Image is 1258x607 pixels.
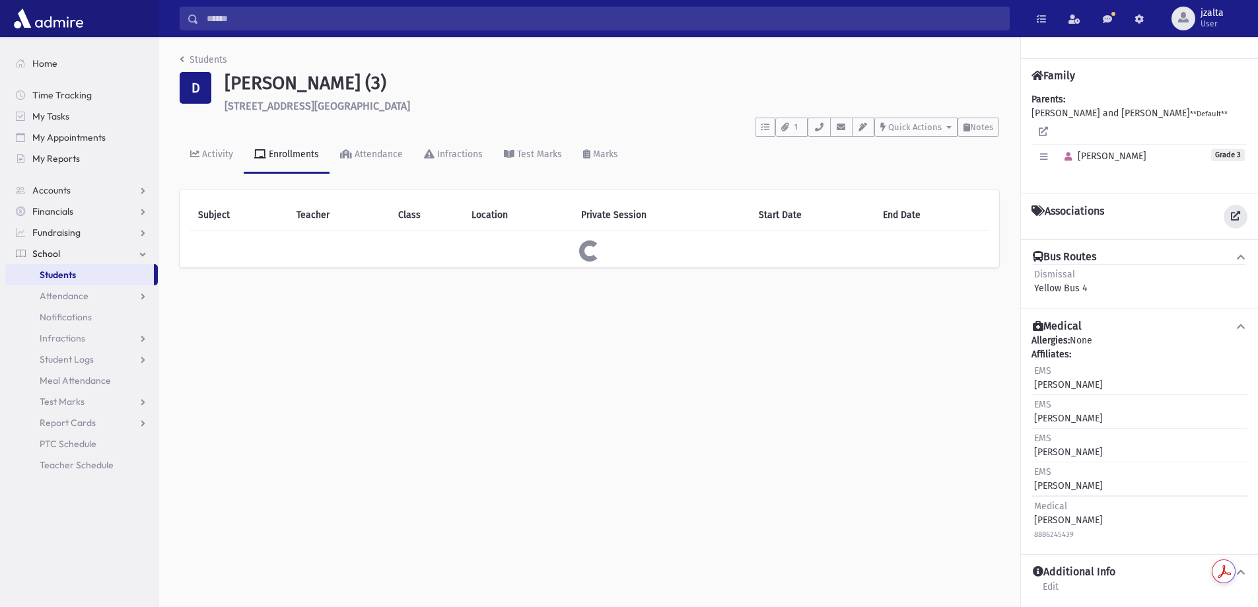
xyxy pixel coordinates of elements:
span: jzalta [1201,8,1224,18]
span: Fundraising [32,227,81,238]
a: My Reports [5,148,158,169]
img: AdmirePro [11,5,87,32]
div: [PERSON_NAME] [1034,465,1103,493]
button: Quick Actions [874,118,958,137]
th: Location [464,200,573,231]
th: Class [390,200,464,231]
a: PTC Schedule [5,433,158,454]
span: School [32,248,60,260]
span: Meal Attendance [40,375,111,386]
b: Allergies: [1031,335,1070,346]
span: EMS [1034,365,1051,376]
span: Home [32,57,57,69]
a: Activity [180,137,244,174]
th: Teacher [289,200,390,231]
div: [PERSON_NAME] [1034,431,1103,459]
a: Notifications [5,306,158,328]
h4: Medical [1033,320,1082,334]
span: Financials [32,205,73,217]
button: Additional Info [1031,565,1247,579]
h6: [STREET_ADDRESS][GEOGRAPHIC_DATA] [225,100,999,112]
b: Parents: [1031,94,1065,105]
button: Bus Routes [1031,250,1247,264]
th: Subject [190,200,289,231]
a: Home [5,53,158,74]
span: My Tasks [32,110,69,122]
span: [PERSON_NAME] [1059,151,1146,162]
th: Start Date [751,200,875,231]
a: My Tasks [5,106,158,127]
button: Medical [1031,320,1247,334]
a: Teacher Schedule [5,454,158,476]
span: EMS [1034,466,1051,478]
div: [PERSON_NAME] [1034,398,1103,425]
div: Infractions [435,149,483,160]
a: Time Tracking [5,85,158,106]
a: Accounts [5,180,158,201]
span: EMS [1034,433,1051,444]
h4: Bus Routes [1033,250,1096,264]
b: Affiliates: [1031,349,1071,360]
a: Meal Attendance [5,370,158,391]
a: Infractions [5,328,158,349]
div: [PERSON_NAME] and [PERSON_NAME] [1031,92,1247,183]
button: 1 [775,118,808,137]
input: Search [199,7,1009,30]
span: Grade 3 [1211,149,1245,161]
div: Activity [199,149,233,160]
span: Test Marks [40,396,85,408]
span: My Reports [32,153,80,164]
button: Notes [958,118,999,137]
span: Infractions [40,332,85,344]
span: Students [40,269,76,281]
a: Students [180,54,227,65]
a: Marks [573,137,629,174]
span: Notes [970,122,993,132]
span: Student Logs [40,353,94,365]
div: Attendance [352,149,403,160]
a: Edit [1042,579,1059,603]
span: My Appointments [32,131,106,143]
nav: breadcrumb [180,53,227,72]
span: User [1201,18,1224,29]
div: D [180,72,211,104]
span: Quick Actions [888,122,942,132]
th: End Date [875,200,989,231]
a: Attendance [330,137,413,174]
span: Attendance [40,290,88,302]
small: 8886245439 [1034,530,1074,539]
a: My Appointments [5,127,158,148]
div: [PERSON_NAME] [1034,499,1103,541]
span: Time Tracking [32,89,92,101]
a: Fundraising [5,222,158,243]
div: Marks [590,149,618,160]
div: [PERSON_NAME] [1034,364,1103,392]
h4: Associations [1031,205,1104,229]
h4: Additional Info [1033,565,1115,579]
span: 1 [790,122,802,133]
a: Infractions [413,137,493,174]
span: Accounts [32,184,71,196]
a: Enrollments [244,137,330,174]
div: None [1031,334,1247,544]
a: Test Marks [493,137,573,174]
span: Report Cards [40,417,96,429]
span: Notifications [40,311,92,323]
span: Medical [1034,501,1067,512]
div: Yellow Bus 4 [1034,268,1087,295]
h1: [PERSON_NAME] (3) [225,72,999,94]
a: Students [5,264,154,285]
span: Dismissal [1034,269,1075,280]
div: Enrollments [266,149,319,160]
span: Teacher Schedule [40,459,114,471]
span: PTC Schedule [40,438,96,450]
a: Test Marks [5,391,158,412]
div: Test Marks [514,149,562,160]
span: EMS [1034,399,1051,410]
a: Attendance [5,285,158,306]
a: Report Cards [5,412,158,433]
th: Private Session [573,200,751,231]
h4: Family [1031,69,1075,82]
a: Student Logs [5,349,158,370]
a: Financials [5,201,158,222]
